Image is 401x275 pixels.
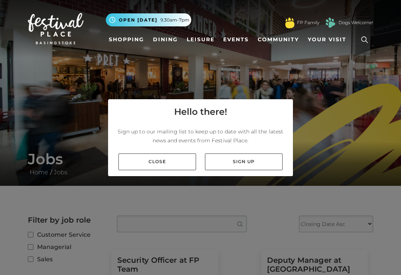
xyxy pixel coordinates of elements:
span: Open [DATE] [119,17,157,23]
a: Shopping [106,33,147,46]
button: Open [DATE] 9.30am-7pm [106,13,191,26]
a: Community [255,33,302,46]
h4: Hello there! [174,105,227,119]
p: Sign up to our mailing list to keep up to date with all the latest news and events from Festival ... [114,127,287,145]
a: Close [118,153,196,170]
img: Festival Place Logo [28,13,84,44]
span: 9.30am-7pm [160,17,189,23]
a: Your Visit [305,33,353,46]
span: Your Visit [308,36,346,43]
a: Dining [150,33,181,46]
a: Leisure [184,33,218,46]
a: FP Family [297,19,319,26]
a: Dogs Welcome! [339,19,373,26]
a: Events [220,33,252,46]
a: Sign up [205,153,283,170]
